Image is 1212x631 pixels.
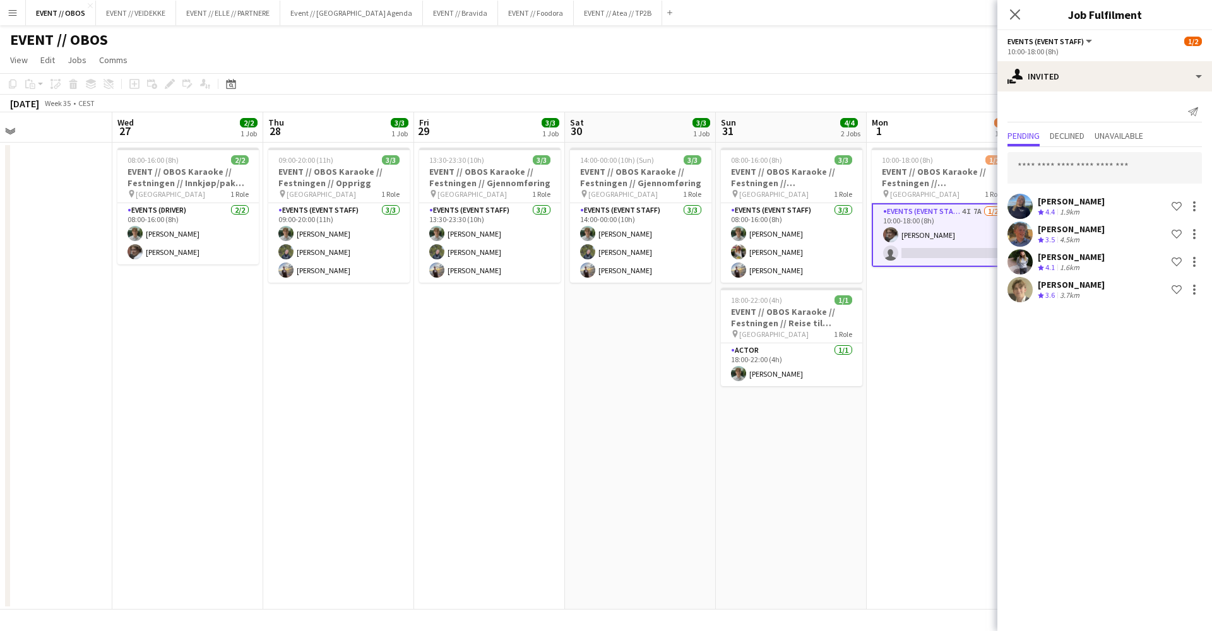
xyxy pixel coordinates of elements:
span: [GEOGRAPHIC_DATA] [739,189,809,199]
span: 08:00-16:00 (8h) [731,155,782,165]
app-job-card: 08:00-16:00 (8h)2/2EVENT // OBOS Karaoke // Festningen // Innkjøp/pakke bil [GEOGRAPHIC_DATA]1 Ro... [117,148,259,264]
app-job-card: 09:00-20:00 (11h)3/3EVENT // OBOS Karaoke // Festningen // Opprigg [GEOGRAPHIC_DATA]1 RoleEvents ... [268,148,410,283]
span: 29 [417,124,429,138]
span: [GEOGRAPHIC_DATA] [588,189,658,199]
div: 2 Jobs [841,129,860,138]
span: 31 [719,124,736,138]
span: 2/2 [231,155,249,165]
span: 28 [266,124,284,138]
app-job-card: 14:00-00:00 (10h) (Sun)3/3EVENT // OBOS Karaoke // Festningen // Gjennomføring [GEOGRAPHIC_DATA]1... [570,148,711,283]
span: 3/3 [391,118,408,127]
div: 1.6km [1057,262,1082,273]
span: 1 Role [230,189,249,199]
span: 1 Role [834,329,852,339]
h3: EVENT // OBOS Karaoke // Festningen // Gjennomføring [570,166,711,189]
span: 1 Role [834,189,852,199]
span: 14:00-00:00 (10h) (Sun) [580,155,654,165]
div: [DATE] [10,97,39,110]
h3: EVENT // OBOS Karaoke // Festningen // Innkjøp/pakke bil [117,166,259,189]
button: EVENT // Bravida [423,1,498,25]
a: Edit [35,52,60,68]
span: 3/3 [533,155,550,165]
div: 1 Job [391,129,408,138]
app-card-role: Events (Event Staff)4I7A1/210:00-18:00 (8h)[PERSON_NAME] [872,203,1013,267]
span: Wed [117,117,134,128]
span: 13:30-23:30 (10h) [429,155,484,165]
span: 3.6 [1045,290,1055,300]
span: 10:00-18:00 (8h) [882,155,933,165]
span: 1 Role [985,189,1003,199]
span: 30 [568,124,584,138]
span: [GEOGRAPHIC_DATA] [890,189,959,199]
div: 1.9km [1057,207,1082,218]
span: [GEOGRAPHIC_DATA] [287,189,356,199]
a: View [5,52,33,68]
button: EVENT // ELLE // PARTNERE [176,1,280,25]
app-card-role: Actor1/118:00-22:00 (4h)[PERSON_NAME] [721,343,862,386]
span: Unavailable [1095,131,1143,140]
span: Sat [570,117,584,128]
span: Sun [721,117,736,128]
span: 1 Role [381,189,400,199]
span: Thu [268,117,284,128]
span: 3/3 [692,118,710,127]
app-job-card: 18:00-22:00 (4h)1/1EVENT // OBOS Karaoke // Festningen // Reise til [GEOGRAPHIC_DATA] [GEOGRAPHIC... [721,288,862,386]
span: View [10,54,28,66]
span: [GEOGRAPHIC_DATA] [739,329,809,339]
app-job-card: 08:00-16:00 (8h)3/3EVENT // OBOS Karaoke // Festningen // [GEOGRAPHIC_DATA] [GEOGRAPHIC_DATA]1 Ro... [721,148,862,283]
span: 1 [870,124,888,138]
app-card-role: Events (Event Staff)3/309:00-20:00 (11h)[PERSON_NAME][PERSON_NAME][PERSON_NAME] [268,203,410,283]
div: [PERSON_NAME] [1038,251,1105,262]
span: 1/2 [1184,37,1202,46]
span: Pending [1007,131,1040,140]
span: Comms [99,54,128,66]
button: EVENT // VEIDEKKE [96,1,176,25]
div: [PERSON_NAME] [1038,279,1105,290]
h3: EVENT // OBOS Karaoke // Festningen // Gjennomføring [419,166,561,189]
span: [GEOGRAPHIC_DATA] [437,189,507,199]
span: 4.1 [1045,262,1055,272]
div: [PERSON_NAME] [1038,196,1105,207]
span: 4/4 [840,118,858,127]
span: 27 [116,124,134,138]
span: 1/2 [994,118,1012,127]
app-job-card: 13:30-23:30 (10h)3/3EVENT // OBOS Karaoke // Festningen // Gjennomføring [GEOGRAPHIC_DATA]1 RoleE... [419,148,561,283]
app-job-card: 10:00-18:00 (8h)1/2EVENT // OBOS Karaoke // Festningen // Tilbakelevering [GEOGRAPHIC_DATA]1 Role... [872,148,1013,267]
span: Fri [419,117,429,128]
span: Edit [40,54,55,66]
button: Events (Event Staff) [1007,37,1094,46]
h3: EVENT // OBOS Karaoke // Festningen // Tilbakelevering [872,166,1013,189]
h3: EVENT // OBOS Karaoke // Festningen // [GEOGRAPHIC_DATA] [721,166,862,189]
div: 1 Job [542,129,559,138]
span: 3.5 [1045,235,1055,244]
app-card-role: Events (Event Staff)3/313:30-23:30 (10h)[PERSON_NAME][PERSON_NAME][PERSON_NAME] [419,203,561,283]
div: 10:00-18:00 (8h) [1007,47,1202,56]
app-card-role: Events (Event Staff)3/314:00-00:00 (10h)[PERSON_NAME][PERSON_NAME][PERSON_NAME] [570,203,711,283]
div: 1 Job [693,129,710,138]
span: Jobs [68,54,86,66]
button: EVENT // Atea // TP2B [574,1,662,25]
span: 09:00-20:00 (11h) [278,155,333,165]
span: 1 Role [683,189,701,199]
h3: EVENT // OBOS Karaoke // Festningen // Opprigg [268,166,410,189]
h3: EVENT // OBOS Karaoke // Festningen // Reise til [GEOGRAPHIC_DATA] [721,306,862,329]
span: 1/2 [985,155,1003,165]
app-card-role: Events (Driver)2/208:00-16:00 (8h)[PERSON_NAME][PERSON_NAME] [117,203,259,264]
span: 2/2 [240,118,258,127]
span: 4.4 [1045,207,1055,216]
span: 3/3 [542,118,559,127]
button: EVENT // Foodora [498,1,574,25]
span: Mon [872,117,888,128]
div: 1 Job [241,129,257,138]
span: Events (Event Staff) [1007,37,1084,46]
span: 3/3 [835,155,852,165]
span: 3/3 [382,155,400,165]
div: [PERSON_NAME] [1038,223,1105,235]
a: Comms [94,52,133,68]
div: 4.5km [1057,235,1082,245]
